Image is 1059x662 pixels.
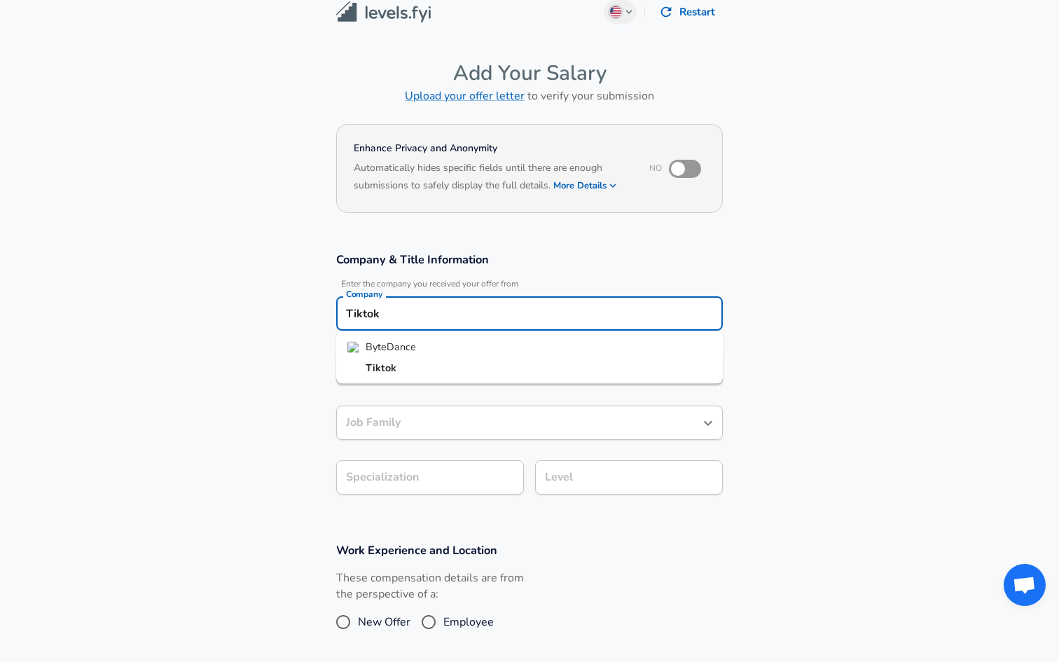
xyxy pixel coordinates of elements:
[336,570,524,602] label: These compensation details are from the perspective of a:
[553,176,618,195] button: More Details
[336,542,723,558] h3: Work Experience and Location
[346,290,382,298] label: Company
[336,86,723,106] h6: to verify your submission
[336,1,431,23] img: Levels.fyi
[1004,564,1046,606] div: Open chat
[358,614,410,630] span: New Offer
[342,303,717,324] input: Google
[366,340,416,354] span: ByteDance
[336,279,723,289] span: Enter the company you received your offer from
[649,163,662,174] span: No
[610,6,621,18] img: English (US)
[342,412,695,434] input: Software Engineer
[354,142,630,156] h4: Enhance Privacy and Anonymity
[443,614,494,630] span: Employee
[366,360,396,374] strong: Tiktok
[541,467,717,488] input: L3
[336,251,723,268] h3: Company & Title Information
[698,413,718,433] button: Open
[405,88,525,104] a: Upload your offer letter
[336,460,524,495] input: Specialization
[336,60,723,86] h4: Add Your Salary
[354,160,630,195] h6: Automatically hides specific fields until there are enough submissions to safely display the full...
[347,341,360,352] img: bytedance.com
